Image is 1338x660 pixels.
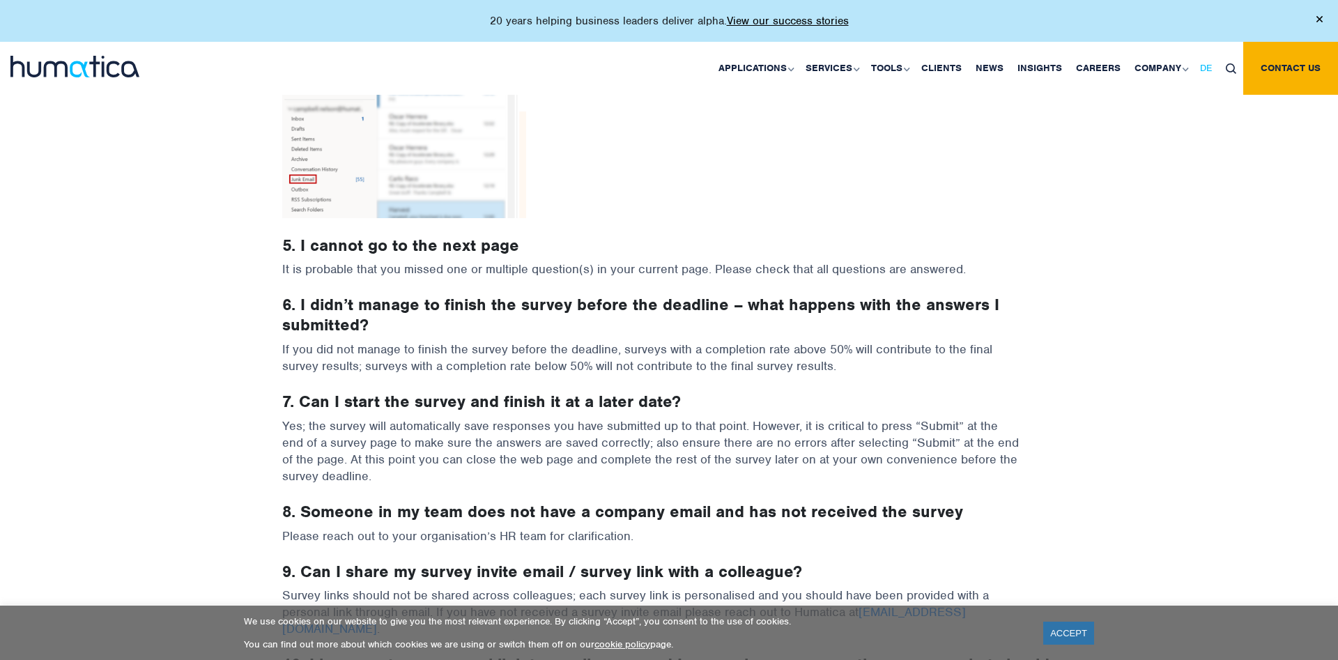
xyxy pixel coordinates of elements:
[282,417,1056,502] p: Yes; the survey will automatically save responses you have submitted up to that point. However, i...
[282,561,802,582] strong: 9. Can I share my survey invite email / survey link with a colleague?
[712,42,799,95] a: Applications
[594,638,650,650] a: cookie policy
[727,14,849,28] a: View our success stories
[282,294,999,335] strong: 6. I didn’t manage to finish the survey before the deadline – what happens with the answers I sub...
[1128,42,1193,95] a: Company
[1243,42,1338,95] a: Contact us
[1069,42,1128,95] a: Careers
[244,638,1026,650] p: You can find out more about which cookies we are using or switch them off on our page.
[10,56,139,77] img: logo
[1043,622,1094,645] a: ACCEPT
[1010,42,1069,95] a: Insights
[1226,63,1236,74] img: search_icon
[282,587,1056,654] p: Survey links should not be shared across colleagues; each survey link is personalised and you sho...
[864,42,914,95] a: Tools
[969,42,1010,95] a: News
[282,501,963,522] strong: 8. Someone in my team does not have a company email and has not received the survey
[282,528,1056,562] p: Please reach out to your organisation’s HR team for clarification.
[490,14,849,28] p: 20 years helping business leaders deliver alpha.
[799,42,864,95] a: Services
[1193,42,1219,95] a: DE
[244,615,1026,627] p: We use cookies on our website to give you the most relevant experience. By clicking “Accept”, you...
[914,42,969,95] a: Clients
[282,341,1056,392] p: If you did not manage to finish the survey before the deadline, surveys with a completion rate ab...
[282,391,681,412] strong: 7. Can I start the survey and finish it at a later date?
[282,261,1056,295] p: It is probable that you missed one or multiple question(s) in your current page. Please check tha...
[282,235,519,256] strong: 5. I cannot go to the next page
[1200,62,1212,74] span: DE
